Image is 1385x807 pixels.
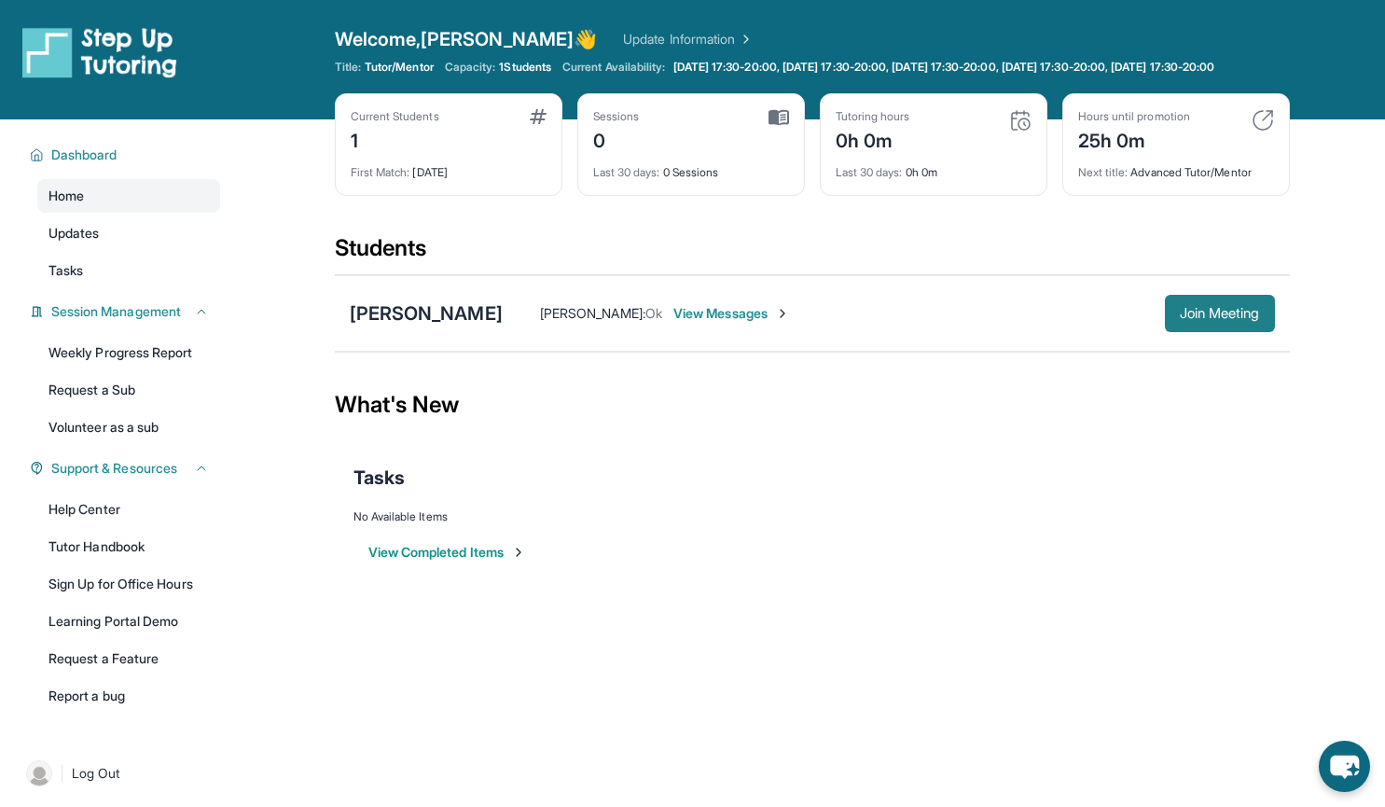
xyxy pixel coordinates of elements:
div: No Available Items [353,509,1271,524]
img: logo [22,26,177,78]
div: 0h 0m [836,124,910,154]
span: View Messages [673,304,790,323]
img: card [1252,109,1274,132]
a: Sign Up for Office Hours [37,567,220,601]
span: Ok [645,305,662,321]
div: Tutoring hours [836,109,910,124]
a: Tutor Handbook [37,530,220,564]
span: 1 Students [499,60,551,75]
img: card [530,109,547,124]
button: Support & Resources [44,459,209,478]
div: 1 [351,124,439,154]
a: Learning Portal Demo [37,605,220,638]
a: Home [37,179,220,213]
a: Report a bug [37,679,220,713]
div: Students [335,233,1290,274]
span: Session Management [51,302,181,321]
span: Title: [335,60,361,75]
a: |Log Out [19,753,220,794]
div: [PERSON_NAME] [350,300,503,327]
img: Chevron Right [735,30,754,49]
div: 0 Sessions [593,154,789,180]
span: Current Availability: [562,60,665,75]
a: Request a Sub [37,373,220,407]
a: Weekly Progress Report [37,336,220,369]
button: View Completed Items [368,543,526,562]
div: Hours until promotion [1078,109,1190,124]
a: Update Information [623,30,754,49]
span: Capacity: [445,60,496,75]
div: What's New [335,364,1290,446]
a: Help Center [37,493,220,526]
span: Home [48,187,84,205]
span: Next title : [1078,165,1129,179]
a: Request a Feature [37,642,220,675]
a: Tasks [37,254,220,287]
span: First Match : [351,165,410,179]
img: card [769,109,789,126]
a: [DATE] 17:30-20:00, [DATE] 17:30-20:00, [DATE] 17:30-20:00, [DATE] 17:30-20:00, [DATE] 17:30-20:00 [670,60,1219,75]
span: [DATE] 17:30-20:00, [DATE] 17:30-20:00, [DATE] 17:30-20:00, [DATE] 17:30-20:00, [DATE] 17:30-20:00 [673,60,1215,75]
span: Welcome, [PERSON_NAME] 👋 [335,26,598,52]
span: [PERSON_NAME] : [540,305,645,321]
img: Chevron-Right [775,306,790,321]
span: Tasks [353,465,405,491]
a: Volunteer as a sub [37,410,220,444]
span: | [60,762,64,785]
a: Updates [37,216,220,250]
div: Sessions [593,109,640,124]
div: 25h 0m [1078,124,1190,154]
div: Current Students [351,109,439,124]
span: Tasks [48,261,83,280]
img: card [1009,109,1032,132]
div: 0 [593,124,640,154]
span: Updates [48,224,100,243]
div: Advanced Tutor/Mentor [1078,154,1274,180]
button: Session Management [44,302,209,321]
span: Tutor/Mentor [365,60,434,75]
button: Join Meeting [1165,295,1275,332]
button: Dashboard [44,146,209,164]
div: [DATE] [351,154,547,180]
span: Support & Resources [51,459,177,478]
span: Last 30 days : [836,165,903,179]
span: Join Meeting [1180,308,1260,319]
span: Log Out [72,764,120,783]
span: Last 30 days : [593,165,660,179]
div: 0h 0m [836,154,1032,180]
img: user-img [26,760,52,786]
button: chat-button [1319,741,1370,792]
span: Dashboard [51,146,118,164]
